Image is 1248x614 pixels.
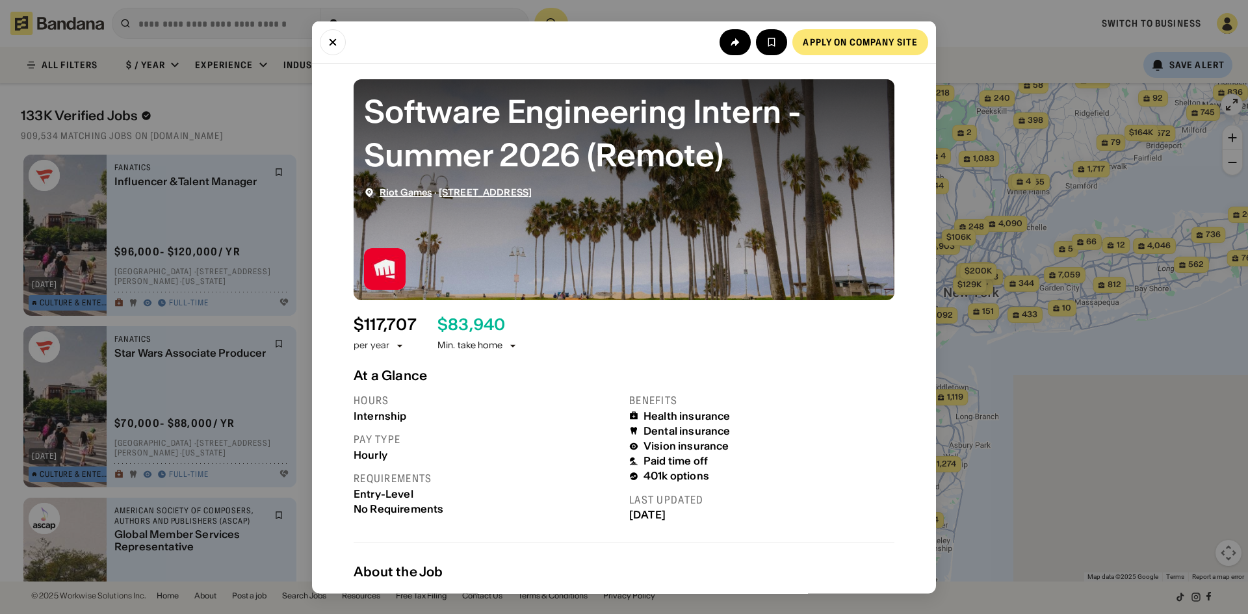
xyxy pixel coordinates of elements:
a: Apply on company site [792,29,928,55]
a: [STREET_ADDRESS] [439,186,532,198]
div: Paid time off [643,455,708,467]
div: Health insurance [643,409,731,422]
div: [DATE] [629,509,894,521]
div: Hours [354,393,619,407]
div: $ 117,707 [354,315,417,334]
div: About the Job [354,563,894,579]
div: Internship [354,409,619,422]
div: Software Engineering Intern [374,591,519,604]
div: Hourly [354,448,619,461]
div: · [380,186,532,198]
div: Vision insurance [643,440,729,452]
div: per year [354,339,389,352]
a: Riot Games [380,186,432,198]
div: Entry-Level [354,487,619,500]
div: No Requirements [354,502,619,515]
div: Software Engineering Intern - Summer 2026 (Remote) [364,89,884,176]
div: Last updated [629,492,894,506]
img: Riot Games logo [364,248,406,289]
div: Requirements [354,471,619,485]
div: Dental insurance [643,424,731,437]
button: Close [320,29,346,55]
div: Pay type [354,432,619,446]
div: $ 83,940 [437,315,506,334]
div: 401k options [643,470,709,482]
div: Min. take home [437,339,518,352]
div: Benefits [629,393,894,407]
div: Apply on company site [803,37,918,46]
div: At a Glance [354,367,894,383]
